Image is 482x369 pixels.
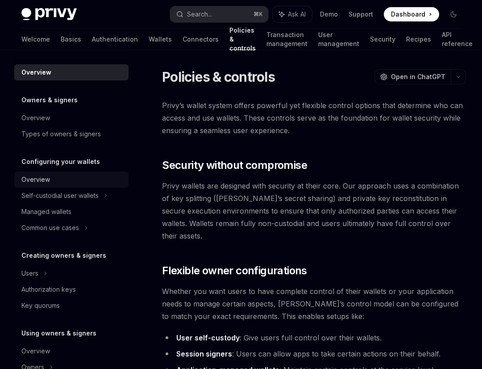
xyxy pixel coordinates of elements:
[149,29,172,50] a: Wallets
[14,64,129,80] a: Overview
[14,281,129,298] a: Authorization keys
[176,349,232,358] strong: Session signers
[406,29,431,50] a: Recipes
[21,129,101,139] div: Types of owners & signers
[21,328,96,339] h5: Using owners & signers
[183,29,219,50] a: Connectors
[21,268,38,279] div: Users
[21,174,50,185] div: Overview
[14,110,129,126] a: Overview
[14,204,129,220] a: Managed wallets
[253,11,263,18] span: ⌘ K
[273,6,312,22] button: Ask AI
[391,10,425,19] span: Dashboard
[21,346,50,356] div: Overview
[92,29,138,50] a: Authentication
[14,126,129,142] a: Types of owners & signers
[162,348,466,360] li: : Users can allow apps to take certain actions on their behalf.
[21,8,77,21] img: dark logo
[162,331,466,344] li: : Give users full control over their wallets.
[320,10,338,19] a: Demo
[187,9,212,20] div: Search...
[162,264,307,278] span: Flexible owner configurations
[162,285,466,323] span: Whether you want users to have complete control of their wallets or your application needs to man...
[21,300,60,311] div: Key quorums
[176,333,240,342] strong: User self-custody
[21,284,76,295] div: Authorization keys
[21,113,50,123] div: Overview
[162,99,466,137] span: Privy’s wallet system offers powerful yet flexible control options that determine who can access ...
[21,95,78,105] h5: Owners & signers
[21,29,50,50] a: Welcome
[318,29,359,50] a: User management
[370,29,395,50] a: Security
[170,6,268,22] button: Search...⌘K
[61,29,81,50] a: Basics
[14,172,129,188] a: Overview
[21,250,106,261] h5: Creating owners & signers
[21,206,71,217] div: Managed wallets
[14,343,129,359] a: Overview
[21,156,100,167] h5: Configuring your wallets
[442,29,473,50] a: API reference
[162,69,275,85] h1: Policies & controls
[384,7,439,21] a: Dashboard
[266,29,307,50] a: Transaction management
[162,158,307,172] span: Security without compromise
[349,10,373,19] a: Support
[374,69,451,84] button: Open in ChatGPT
[288,10,306,19] span: Ask AI
[21,190,99,201] div: Self-custodial user wallets
[391,72,445,81] span: Open in ChatGPT
[14,298,129,314] a: Key quorums
[21,67,51,78] div: Overview
[162,180,466,242] span: Privy wallets are designed with security at their core. Our approach uses a combination of key sp...
[229,29,256,50] a: Policies & controls
[21,222,79,233] div: Common use cases
[446,7,461,21] button: Toggle dark mode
